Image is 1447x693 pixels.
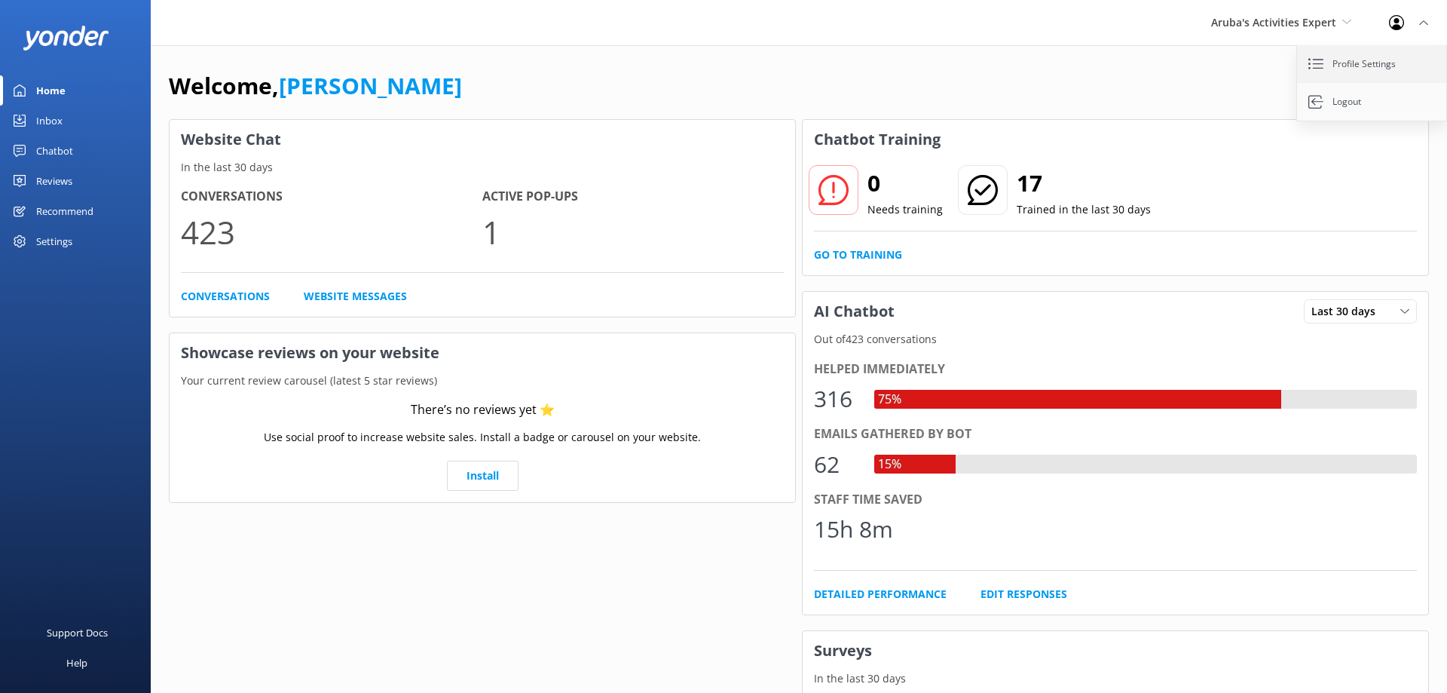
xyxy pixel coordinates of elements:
p: Trained in the last 30 days [1017,201,1151,218]
h1: Welcome, [169,68,462,104]
h3: Showcase reviews on your website [170,333,795,373]
a: [PERSON_NAME] [279,70,462,101]
p: In the last 30 days [803,670,1428,687]
div: 75% [874,390,905,409]
div: Chatbot [36,136,73,166]
p: In the last 30 days [170,159,795,176]
h2: 17 [1017,165,1151,201]
h3: AI Chatbot [803,292,906,331]
div: 15h 8m [814,511,893,547]
p: 1 [482,207,784,257]
div: Staff time saved [814,490,1417,510]
a: Go to Training [814,247,902,263]
p: Needs training [867,201,943,218]
div: Settings [36,226,72,256]
h2: 0 [867,165,943,201]
img: yonder-white-logo.png [23,26,109,51]
div: Help [66,648,87,678]
a: Install [447,461,519,491]
div: Recommend [36,196,93,226]
div: Inbox [36,106,63,136]
div: There’s no reviews yet ⭐ [411,400,555,420]
a: Website Messages [304,288,407,305]
h3: Surveys [803,631,1428,670]
p: Use social proof to increase website sales. Install a badge or carousel on your website. [264,429,701,446]
div: Helped immediately [814,360,1417,379]
p: Out of 423 conversations [803,331,1428,348]
div: Support Docs [47,618,108,648]
div: Reviews [36,166,72,196]
a: Conversations [181,288,270,305]
h4: Conversations [181,187,482,207]
h3: Chatbot Training [803,120,952,159]
div: 15% [874,455,905,474]
a: Edit Responses [980,586,1067,603]
h3: Website Chat [170,120,795,159]
div: 62 [814,446,859,483]
div: 316 [814,381,859,417]
div: Home [36,75,66,106]
div: Emails gathered by bot [814,425,1417,444]
p: Your current review carousel (latest 5 star reviews) [170,373,795,389]
p: 423 [181,207,482,257]
h4: Active Pop-ups [482,187,784,207]
span: Last 30 days [1311,303,1384,320]
span: Aruba's Activities Expert [1211,15,1336,29]
a: Detailed Performance [814,586,947,603]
